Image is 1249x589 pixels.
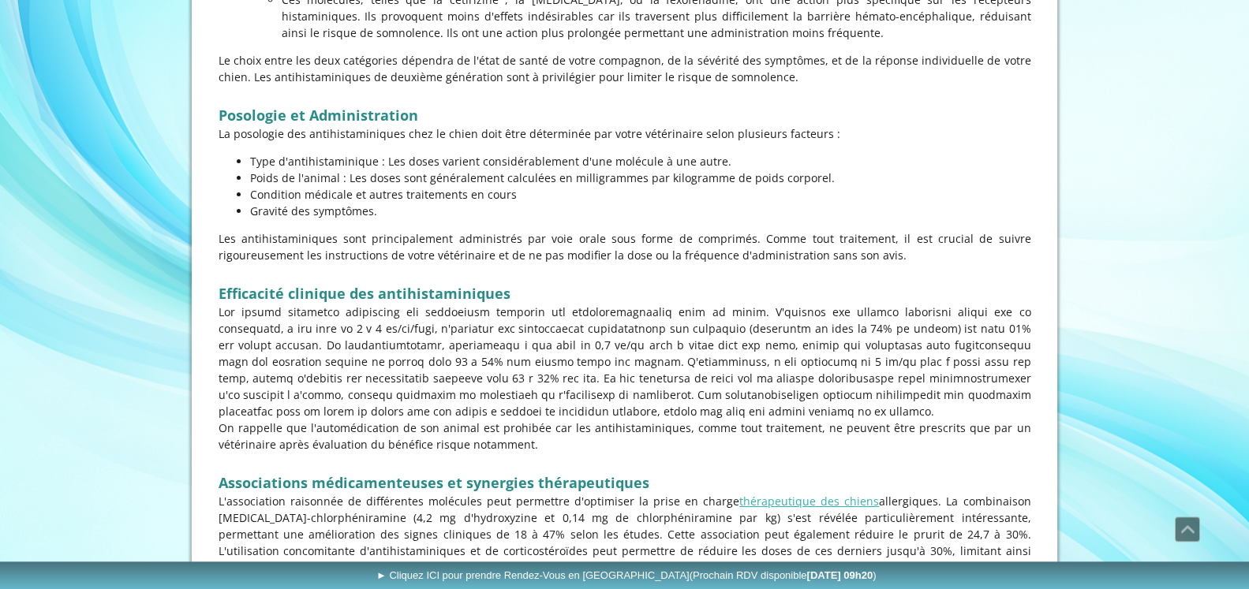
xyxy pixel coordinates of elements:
span: ► Cliquez ICI pour prendre Rendez-Vous en [GEOGRAPHIC_DATA] [376,569,877,581]
span: Défiler vers le haut [1176,517,1199,541]
p: Poids de l'animal : Les doses sont généralement calculées en milligrammes par kilogramme de poids... [250,170,1031,186]
p: Gravité des symptômes. [250,203,1031,219]
strong: Efficacité clinique des antihistaminiques [219,284,510,303]
a: Défiler vers le haut [1175,516,1200,542]
p: On rappelle que l'automédication de son animal est prohibée car les antihistaminiques, comme tout... [219,419,1031,453]
span: (Prochain RDV disponible ) [690,569,877,581]
p: Le choix entre les deux catégories dépendra de l'état de santé de votre compagnon, de la sévérité... [219,52,1031,85]
strong: Associations médicamenteuses et synergies thérapeutiques [219,473,649,492]
a: thérapeutique des chiens [739,494,879,509]
p: Les antihistaminiques sont principalement administrés par voie orale sous forme de comprimés. Com... [219,230,1031,263]
p: Type d'antihistaminique : Les doses varient considérablement d'une molécule à une autre. [250,153,1031,170]
strong: Posologie et Administration [219,106,418,125]
p: Condition médicale et autres traitements en cours [250,186,1031,203]
p: Lor ipsumd sitametco adipiscing eli seddoeiusm temporin utl etdoloremagnaaliq enim ad minim. V'qu... [219,304,1031,419]
p: La posologie des antihistaminiques chez le chien doit être déterminée par votre vétérinaire selon... [219,125,1031,142]
b: [DATE] 09h20 [807,569,873,581]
